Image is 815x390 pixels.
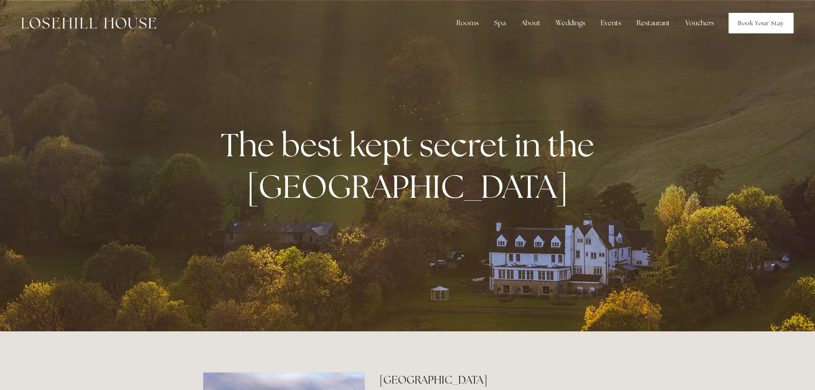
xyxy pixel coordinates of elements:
strong: The best kept secret in the [GEOGRAPHIC_DATA] [221,124,601,208]
div: Rooms [450,15,486,32]
a: Vouchers [679,15,721,32]
div: Weddings [549,15,592,32]
div: About [514,15,547,32]
div: Restaurant [630,15,677,32]
div: Spa [487,15,513,32]
h2: [GEOGRAPHIC_DATA] [379,372,612,387]
a: Book Your Stay [729,13,794,33]
img: Losehill House [21,18,156,29]
div: Events [594,15,628,32]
